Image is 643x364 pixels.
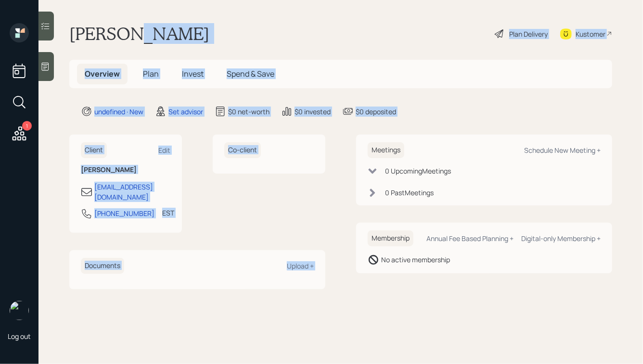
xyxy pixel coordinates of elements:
[168,107,203,117] div: Set advisor
[524,146,601,155] div: Schedule New Meeting +
[81,166,170,174] h6: [PERSON_NAME]
[158,146,170,155] div: Edit
[368,230,413,246] h6: Membership
[143,68,159,79] span: Plan
[385,166,451,176] div: 0 Upcoming Meeting s
[295,107,331,117] div: $0 invested
[576,29,605,39] div: Kustomer
[94,182,170,202] div: [EMAIL_ADDRESS][DOMAIN_NAME]
[224,142,261,158] h6: Co-client
[94,208,154,218] div: [PHONE_NUMBER]
[85,68,120,79] span: Overview
[356,107,396,117] div: $0 deposited
[69,23,209,44] h1: [PERSON_NAME]
[521,234,601,243] div: Digital-only Membership +
[287,261,314,270] div: Upload +
[368,142,404,158] h6: Meetings
[385,188,434,198] div: 0 Past Meeting s
[10,301,29,320] img: hunter_neumayer.jpg
[22,121,32,131] div: 1
[228,107,270,117] div: $0 net-worth
[182,68,204,79] span: Invest
[426,234,514,243] div: Annual Fee Based Planning +
[8,332,31,341] div: Log out
[227,68,274,79] span: Spend & Save
[94,107,143,117] div: undefined · New
[81,258,124,274] h6: Documents
[81,142,107,158] h6: Client
[162,208,174,218] div: EST
[509,29,548,39] div: Plan Delivery
[381,255,450,265] div: No active membership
